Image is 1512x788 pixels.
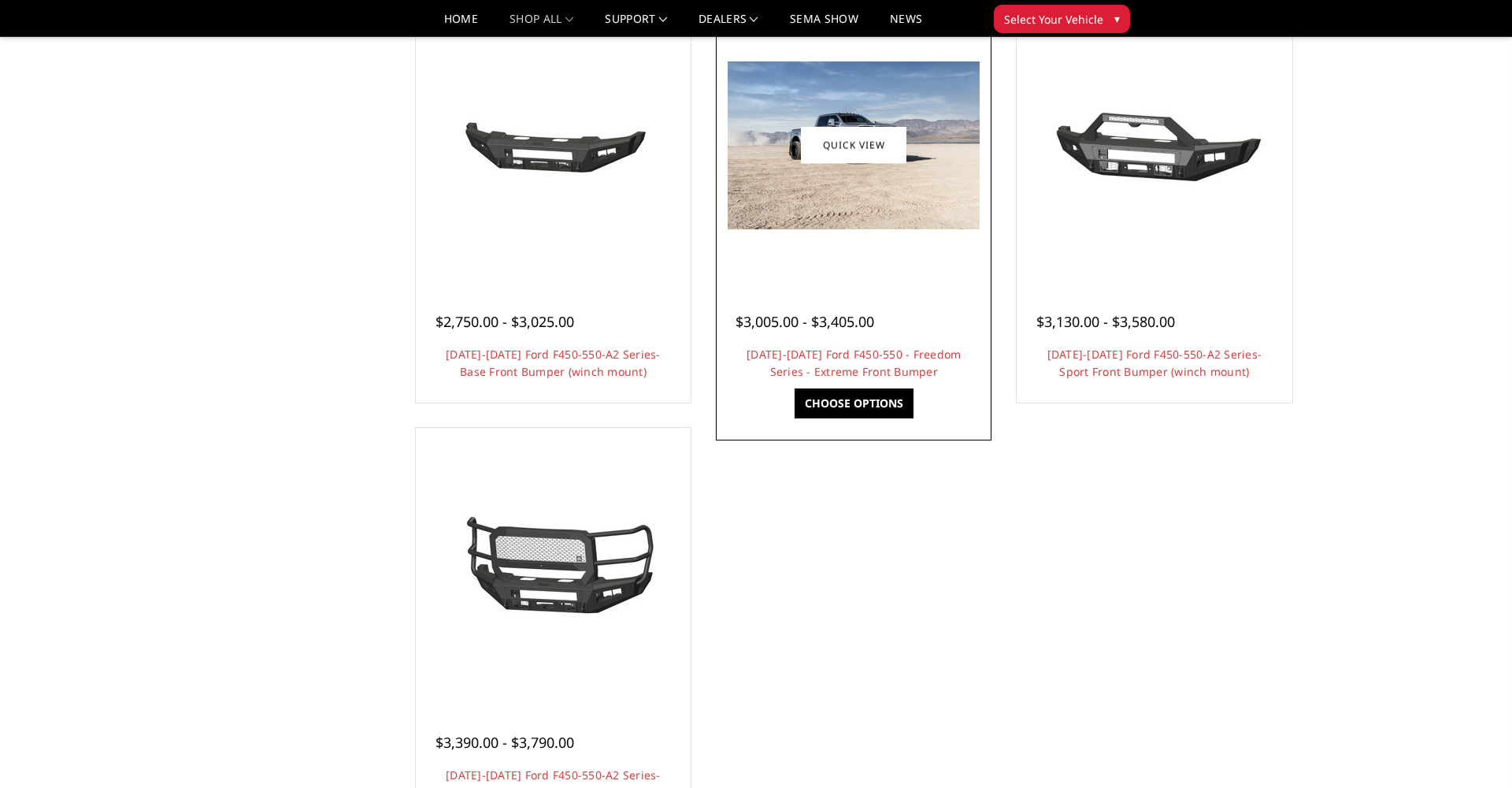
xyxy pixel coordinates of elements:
img: 2023-2025 Ford F450-550-A2 Series-Sport Front Bumper (winch mount) [1028,86,1280,204]
a: 2023-2025 Ford F450-550-A2 Series-Base Front Bumper (winch mount) 2023-2025 Ford F450-550-A2 Seri... [420,11,687,279]
span: ▾ [1114,10,1120,27]
a: 2023-2025 Ford F450-550-A2 Series-Sport Front Bumper (winch mount) [1021,11,1288,279]
span: $3,130.00 - $3,580.00 [1036,312,1175,331]
a: Support [605,13,667,36]
span: $3,005.00 - $3,405.00 [736,312,874,331]
a: 2023-2025 Ford F450-550-A2 Series-Extreme Front Bumper (winch mount) [420,432,687,700]
a: Home [444,13,478,36]
a: Quick view [801,127,906,164]
a: 2023-2025 Ford F450-550 - Freedom Series - Extreme Front Bumper 2023-2025 Ford F450-550 - Freedom... [720,11,988,279]
a: News [890,13,922,36]
a: [DATE]-[DATE] Ford F450-550-A2 Series-Base Front Bumper (winch mount) [446,347,661,379]
a: Dealers [699,13,758,36]
a: [DATE]-[DATE] Ford F450-550 - Freedom Series - Extreme Front Bumper [747,347,961,379]
img: 2023-2025 Ford F450-550 - Freedom Series - Extreme Front Bumper [728,61,980,229]
a: SEMA Show [790,13,858,36]
a: Choose Options [795,388,913,418]
button: Select Your Vehicle [994,5,1130,33]
span: $3,390.00 - $3,790.00 [435,733,574,752]
a: shop all [510,13,573,36]
a: [DATE]-[DATE] Ford F450-550-A2 Series-Sport Front Bumper (winch mount) [1047,347,1262,379]
img: 2023-2025 Ford F450-550-A2 Series-Extreme Front Bumper (winch mount) [427,507,679,625]
span: $2,750.00 - $3,025.00 [435,312,574,331]
span: Select Your Vehicle [1004,11,1103,28]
